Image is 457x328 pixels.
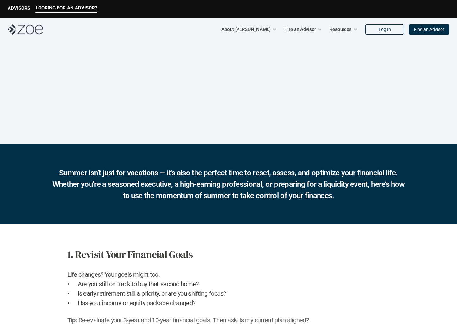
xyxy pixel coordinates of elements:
p: LOOKING FOR AN ADVISOR? [36,5,97,11]
h2: Has your income or equity package changed? [78,298,390,308]
a: Find an Advisor [409,24,449,35]
p: About [PERSON_NAME] [221,25,270,34]
p: Financial Check-In [15,124,164,146]
p: [DATE] [180,108,259,116]
p: Hire an Advisor [284,25,316,34]
h2: Re-evaluate your 3-year and 10-year financial goals. Then ask: Is my current plan aligned? [67,315,390,325]
strong: Published: [180,108,210,116]
h2: Life changes? Your goals might too. [67,270,390,279]
h2: Summer isn’t just for vacations — it’s also the perfect time to reset, assess, and optimize your ... [52,167,406,201]
p: Find an Advisor [414,27,444,32]
strong: Tip: [67,316,77,324]
h2: 1. Revisit Your Financial Goals [67,247,390,262]
p: ADVISORS [8,5,30,11]
p: Resources [330,25,352,34]
a: Log In [365,24,404,35]
h2: Are you still on track to buy that second home? [78,279,390,289]
p: Your 2025 Summer [15,103,164,124]
h2: Is early retirement still a priority, or are you shifting focus? [78,289,390,298]
p: Log In [379,27,391,32]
